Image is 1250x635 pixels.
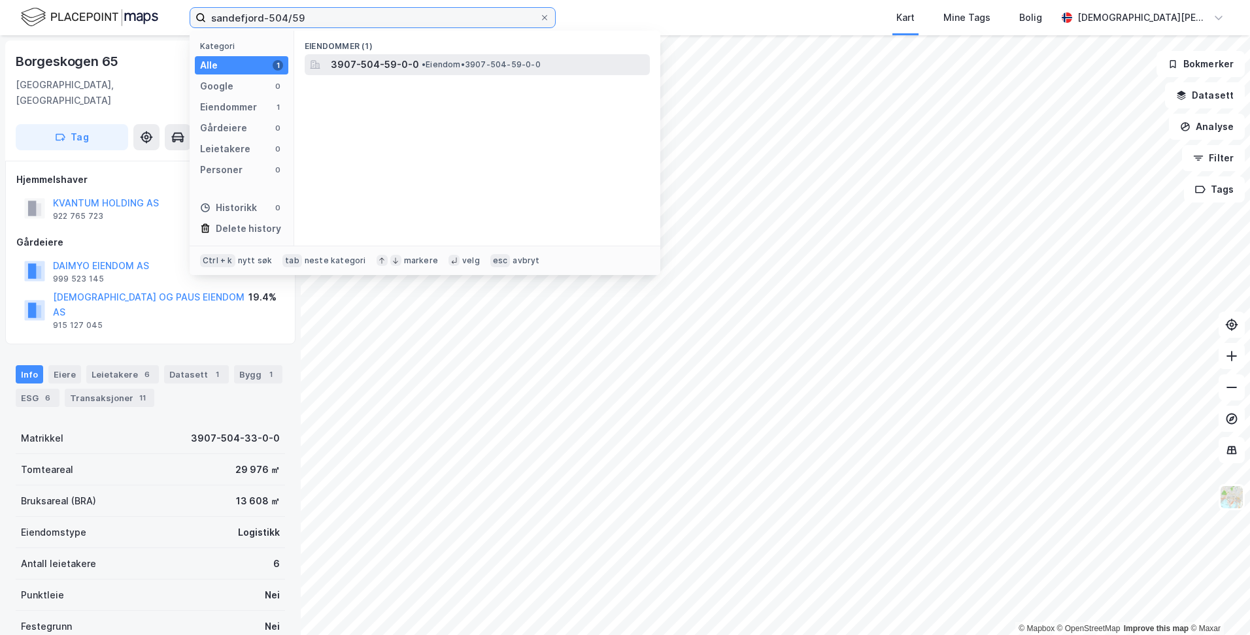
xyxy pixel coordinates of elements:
[53,274,104,284] div: 999 523 145
[21,587,64,603] div: Punktleie
[273,60,283,71] div: 1
[21,6,158,29] img: logo.f888ab2527a4732fd821a326f86c7f29.svg
[282,254,302,267] div: tab
[294,31,660,54] div: Eiendommer (1)
[1185,572,1250,635] div: Kontrollprogram for chat
[16,389,59,407] div: ESG
[305,255,366,266] div: neste kategori
[1077,10,1208,25] div: [DEMOGRAPHIC_DATA][PERSON_NAME]
[16,51,121,72] div: Borgeskogen 65
[513,255,539,266] div: avbryt
[238,525,280,540] div: Logistikk
[200,41,288,51] div: Kategori
[273,165,283,175] div: 0
[53,211,103,221] div: 922 765 723
[200,162,243,178] div: Personer
[1019,624,1055,633] a: Mapbox
[211,368,224,381] div: 1
[273,203,283,213] div: 0
[1057,624,1121,633] a: OpenStreetMap
[273,144,283,154] div: 0
[422,59,426,69] span: •
[896,10,915,25] div: Kart
[1219,485,1244,510] img: Z
[16,124,128,150] button: Tag
[48,365,81,383] div: Eiere
[200,120,247,136] div: Gårdeiere
[21,462,73,478] div: Tomteareal
[273,123,283,133] div: 0
[235,462,280,478] div: 29 976 ㎡
[273,102,283,112] div: 1
[462,255,480,266] div: velg
[53,320,103,331] div: 915 127 045
[1184,176,1245,203] button: Tags
[141,368,154,381] div: 6
[236,493,280,509] div: 13 608 ㎡
[21,493,96,509] div: Bruksareal (BRA)
[200,200,257,216] div: Historikk
[200,78,233,94] div: Google
[238,255,273,266] div: nytt søk
[16,365,43,383] div: Info
[16,77,199,108] div: [GEOGRAPHIC_DATA], [GEOGRAPHIC_DATA]
[273,81,283,91] div: 0
[1019,10,1042,25] div: Bolig
[21,431,63,446] div: Matrikkel
[41,391,54,404] div: 6
[16,172,284,187] div: Hjemmelshaver
[273,556,280,572] div: 6
[206,8,539,27] input: Søk på adresse, matrikkel, gårdeiere, leietakere eller personer
[490,254,511,267] div: esc
[136,391,149,404] div: 11
[234,365,282,383] div: Bygg
[86,365,159,383] div: Leietakere
[21,556,96,572] div: Antall leietakere
[1124,624,1189,633] a: Improve this map
[200,57,218,73] div: Alle
[191,431,280,446] div: 3907-504-33-0-0
[164,365,229,383] div: Datasett
[21,525,86,540] div: Eiendomstype
[1182,145,1245,171] button: Filter
[65,389,154,407] div: Transaksjoner
[200,141,250,157] div: Leietakere
[265,619,280,634] div: Nei
[1185,572,1250,635] iframe: Chat Widget
[1165,82,1245,108] button: Datasett
[943,10,990,25] div: Mine Tags
[216,221,281,236] div: Delete history
[200,254,235,267] div: Ctrl + k
[200,99,257,115] div: Eiendommer
[21,619,72,634] div: Festegrunn
[422,59,541,70] span: Eiendom • 3907-504-59-0-0
[1157,51,1245,77] button: Bokmerker
[264,368,277,381] div: 1
[265,587,280,603] div: Nei
[404,255,438,266] div: markere
[16,235,284,250] div: Gårdeiere
[248,289,277,305] div: 19.4%
[331,57,419,73] span: 3907-504-59-0-0
[1169,114,1245,140] button: Analyse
